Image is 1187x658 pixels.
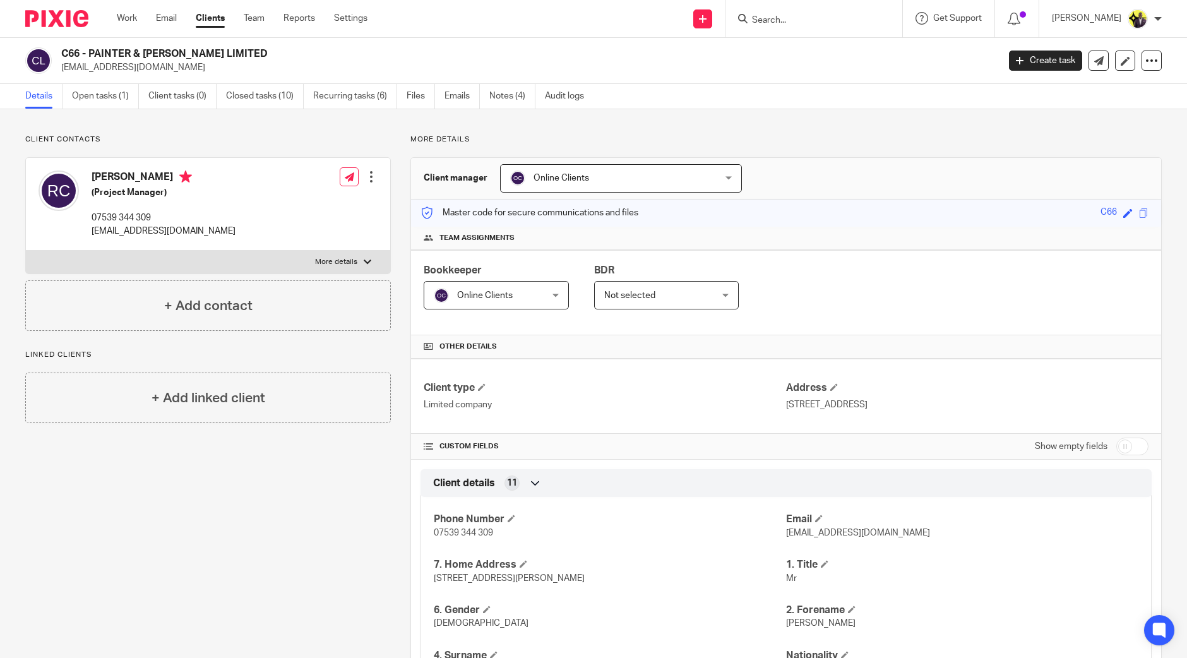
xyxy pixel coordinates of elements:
a: Audit logs [545,84,593,109]
a: Settings [334,12,367,25]
h4: 6. Gender [434,604,786,617]
a: Files [407,84,435,109]
a: Details [25,84,63,109]
p: [STREET_ADDRESS] [786,398,1148,411]
p: Master code for secure communications and files [421,206,638,219]
a: Closed tasks (10) [226,84,304,109]
img: svg%3E [39,170,79,211]
a: Team [244,12,265,25]
p: [EMAIL_ADDRESS][DOMAIN_NAME] [61,61,990,74]
span: 11 [507,477,517,489]
span: [STREET_ADDRESS][PERSON_NAME] [434,574,585,583]
span: 07539 344 309 [434,529,493,537]
h4: Phone Number [434,513,786,526]
span: Team assignments [439,233,515,243]
a: Clients [196,12,225,25]
h4: 7. Home Address [434,558,786,571]
p: More details [410,135,1162,145]
h4: [PERSON_NAME] [92,170,236,186]
p: More details [315,257,357,267]
span: [DEMOGRAPHIC_DATA] [434,619,528,628]
p: [PERSON_NAME] [1052,12,1121,25]
div: C66 [1101,206,1117,220]
img: svg%3E [25,47,52,74]
span: Online Clients [457,291,513,300]
p: Limited company [424,398,786,411]
h5: (Project Manager) [92,186,236,199]
span: Online Clients [534,174,589,182]
p: 07539 344 309 [92,212,236,224]
span: [EMAIL_ADDRESS][DOMAIN_NAME] [786,529,930,537]
span: BDR [594,265,614,275]
a: Reports [283,12,315,25]
span: Not selected [604,291,655,300]
span: Bookkeeper [424,265,482,275]
span: Get Support [933,14,982,23]
img: svg%3E [510,170,525,186]
a: Create task [1009,51,1082,71]
h4: + Add linked client [152,388,265,408]
h4: 1. Title [786,558,1138,571]
label: Show empty fields [1035,440,1107,453]
a: Emails [444,84,480,109]
h4: CUSTOM FIELDS [424,441,786,452]
input: Search [751,15,864,27]
a: Email [156,12,177,25]
a: Notes (4) [489,84,535,109]
img: svg%3E [434,288,449,303]
p: Linked clients [25,350,391,360]
p: Client contacts [25,135,391,145]
span: [PERSON_NAME] [786,619,856,628]
img: Pixie [25,10,88,27]
span: Other details [439,342,497,352]
h3: Client manager [424,172,487,184]
a: Open tasks (1) [72,84,139,109]
span: Mr [786,574,797,583]
span: Client details [433,477,495,490]
a: Client tasks (0) [148,84,217,109]
h4: Email [786,513,1138,526]
i: Primary [179,170,192,183]
p: [EMAIL_ADDRESS][DOMAIN_NAME] [92,225,236,237]
a: Recurring tasks (6) [313,84,397,109]
h4: 2. Forename [786,604,1138,617]
h4: + Add contact [164,296,253,316]
h2: C66 - PAINTER & [PERSON_NAME] LIMITED [61,47,804,61]
h4: Address [786,381,1148,395]
h4: Client type [424,381,786,395]
img: Yemi-Starbridge.jpg [1128,9,1148,29]
a: Work [117,12,137,25]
